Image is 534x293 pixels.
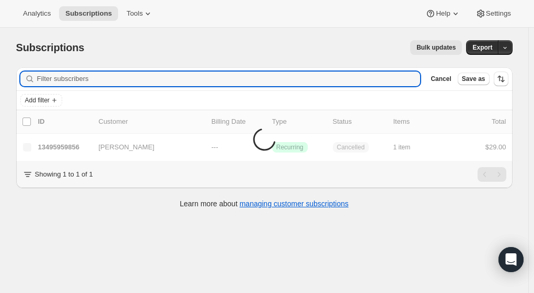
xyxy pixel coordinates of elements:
a: managing customer subscriptions [239,200,349,208]
button: Subscriptions [59,6,118,21]
span: Cancel [431,75,451,83]
span: Subscriptions [16,42,85,53]
button: Analytics [17,6,57,21]
button: Bulk updates [410,40,462,55]
button: Sort the results [494,72,508,86]
span: Tools [126,9,143,18]
nav: Pagination [478,167,506,182]
span: Bulk updates [416,43,456,52]
p: Learn more about [180,198,349,209]
span: Settings [486,9,511,18]
p: Showing 1 to 1 of 1 [35,169,93,180]
span: Export [472,43,492,52]
span: Analytics [23,9,51,18]
button: Tools [120,6,159,21]
button: Save as [458,73,490,85]
span: Save as [462,75,485,83]
span: Help [436,9,450,18]
span: Add filter [25,96,50,104]
button: Export [466,40,498,55]
span: Subscriptions [65,9,112,18]
div: Open Intercom Messenger [498,247,524,272]
button: Help [419,6,467,21]
button: Settings [469,6,517,21]
button: Add filter [20,94,62,107]
button: Cancel [426,73,455,85]
input: Filter subscribers [37,72,421,86]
